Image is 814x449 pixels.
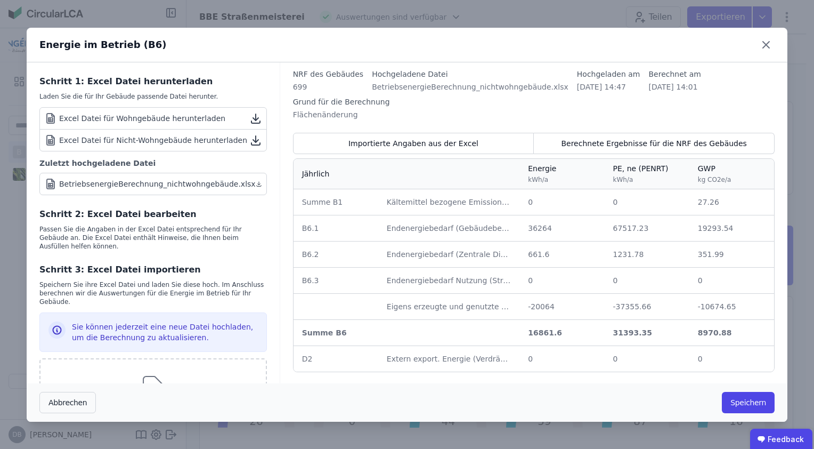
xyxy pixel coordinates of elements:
[39,263,267,276] div: Schritt 3: Excel Datei importieren
[698,302,736,311] span: -10674.65
[136,372,170,406] img: svg%3e
[613,355,617,363] span: 0
[528,276,533,285] span: 0
[39,158,267,169] div: Zuletzt hochgeladene Datei
[613,250,644,259] span: 1231.78
[372,69,568,79] div: Hochgeladene Datei
[613,328,652,337] span: 31393.35
[39,37,167,52] div: Energie im Betrieb (B6)
[528,198,533,206] span: 0
[648,69,701,79] div: Berechnet am
[613,176,633,183] span: kWh/a
[698,163,731,185] div: GWP
[722,392,775,413] button: Speichern
[302,275,370,286] div: B6.3
[561,138,746,149] span: Berechnete Ergebnisse für die NRF des Gebäudes
[39,280,267,306] div: Speichern Sie ihre Excel Datei und laden Sie diese hoch. Im Anschluss berechnen wir die Auswertun...
[613,198,617,206] span: 0
[698,176,731,183] span: kg CO2e/a
[648,82,701,92] div: [DATE] 14:01
[698,328,732,337] span: 8970.88
[40,130,266,151] a: Excel Datei für Nicht-Wohngebäude herunterladen
[39,92,267,101] div: Laden Sie die für Ihr Gebäude passende Datei herunter.
[387,224,522,232] span: Endenergiebedarf (Gebäudebetrieb)
[613,224,648,232] span: 67517.23
[39,208,267,221] div: Schritt 2: Excel Datei bearbeiten
[528,224,552,232] span: 36264
[39,392,96,413] button: Abbrechen
[528,176,548,183] span: kWh/a
[387,198,511,206] span: Kältemittel bezogene Emissionen
[72,322,258,343] div: Sie können jederzeit eine neue Datei hochladen, um die Berechnung zu aktualisieren.
[39,225,267,251] div: Passen Sie die Angaben in der Excel Datei entsprechend für Ihr Gebäude an. Die Excel Datei enthäl...
[302,327,370,338] div: Summe B6
[302,223,370,234] div: B6.1
[302,354,370,364] div: D2
[698,198,719,206] span: 27.26
[528,250,549,259] span: 661.6
[528,302,555,311] span: -20064
[577,69,640,79] div: Hochgeladen am
[613,276,617,285] span: 0
[44,134,247,147] div: Excel Datei für Nicht-Wohngebäude herunterladen
[293,69,364,79] div: NRF des Gebäudes
[302,197,370,207] div: Summe B1
[698,250,724,259] span: 351.99
[387,276,532,285] span: Endenergiebedarf Nutzung (Strommix)
[293,97,390,107] div: Grund für die Berechnung
[613,163,668,185] div: PE, ne (PENRT)
[372,82,568,92] div: BetriebsenergieBerechnung_nichtwohngebäude.xlsx
[59,179,256,189] div: BetriebsenergieBerechnung_nichtwohngebäude.xlsx
[387,302,530,311] span: Eigens erzeugte und genutzte Energie
[39,75,267,88] div: Schritt 1: Excel Datei herunterladen
[613,302,651,311] span: -37355.66
[698,355,703,363] span: 0
[387,250,524,259] span: Endenergiebedarf (Zentrale Dienste)
[40,108,266,130] a: Excel Datei für Wohngebäude herunterladen
[302,249,370,260] div: B6.2
[528,328,562,337] span: 16861.6
[348,138,478,149] span: Importierte Angaben aus der Excel
[44,112,225,125] div: Excel Datei für Wohngebäude herunterladen
[528,355,533,363] span: 0
[39,173,267,195] a: BetriebsenergieBerechnung_nichtwohngebäude.xlsx
[577,82,640,92] div: [DATE] 14:47
[293,109,390,120] div: Flächenänderung
[387,355,578,363] span: Extern export. Energie (Verdrängungsstrommix PV)
[293,82,364,92] div: 699
[698,224,734,232] span: 19293.54
[302,169,330,179] div: Jährlich
[528,163,556,185] div: Energie
[698,276,703,285] span: 0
